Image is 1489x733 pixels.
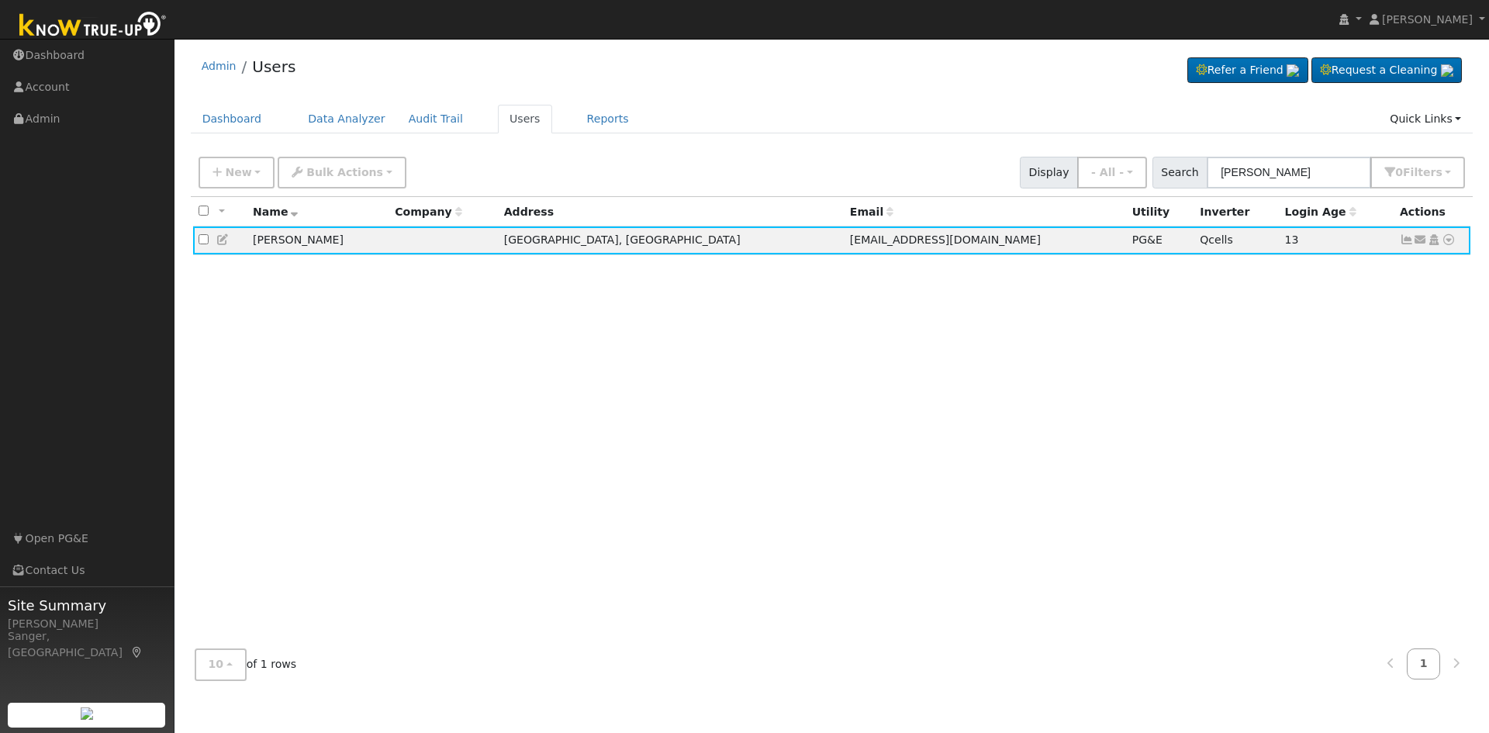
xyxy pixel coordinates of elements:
span: [EMAIL_ADDRESS][DOMAIN_NAME] [850,233,1041,246]
span: Filter [1403,166,1442,178]
a: Admin [202,60,237,72]
div: [PERSON_NAME] [8,616,166,632]
a: Users [252,57,295,76]
div: Actions [1400,204,1465,220]
a: Other actions [1442,232,1456,248]
span: PG&E [1132,233,1163,246]
button: Bulk Actions [278,157,406,188]
span: Site Summary [8,595,166,616]
div: Inverter [1200,204,1273,220]
td: [PERSON_NAME] [247,226,389,255]
img: Know True-Up [12,9,174,43]
button: 0Filters [1370,157,1465,188]
span: Name [253,206,299,218]
button: - All - [1077,157,1147,188]
span: Company name [395,206,461,218]
a: Quick Links [1378,105,1473,133]
span: Search [1152,157,1207,188]
div: Address [504,204,839,220]
a: Map [130,646,144,659]
img: retrieve [1287,64,1299,77]
a: Users [498,105,552,133]
span: 09/09/2025 7:35:47 PM [1285,233,1299,246]
span: Email [850,206,893,218]
a: Show Graph [1400,233,1414,246]
a: Reports [575,105,641,133]
a: Login As [1427,233,1441,246]
div: Sanger, [GEOGRAPHIC_DATA] [8,628,166,661]
span: 10 [209,658,224,670]
a: Audit Trail [397,105,475,133]
a: Edit User [216,233,230,246]
span: New [225,166,251,178]
span: Bulk Actions [306,166,383,178]
span: Days since last login [1285,206,1356,218]
a: lmoreno625@hotmail.com [1414,232,1428,248]
span: [PERSON_NAME] [1382,13,1473,26]
span: of 1 rows [195,648,297,680]
button: 10 [195,648,247,680]
button: New [199,157,275,188]
input: Search [1207,157,1371,188]
img: retrieve [81,707,93,720]
a: 1 [1407,648,1441,679]
div: Utility [1132,204,1189,220]
span: Qcells [1200,233,1233,246]
span: Display [1020,157,1078,188]
span: s [1435,166,1442,178]
img: retrieve [1441,64,1453,77]
a: Dashboard [191,105,274,133]
a: Data Analyzer [296,105,397,133]
td: [GEOGRAPHIC_DATA], [GEOGRAPHIC_DATA] [499,226,845,255]
a: Refer a Friend [1187,57,1308,84]
a: Request a Cleaning [1311,57,1462,84]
